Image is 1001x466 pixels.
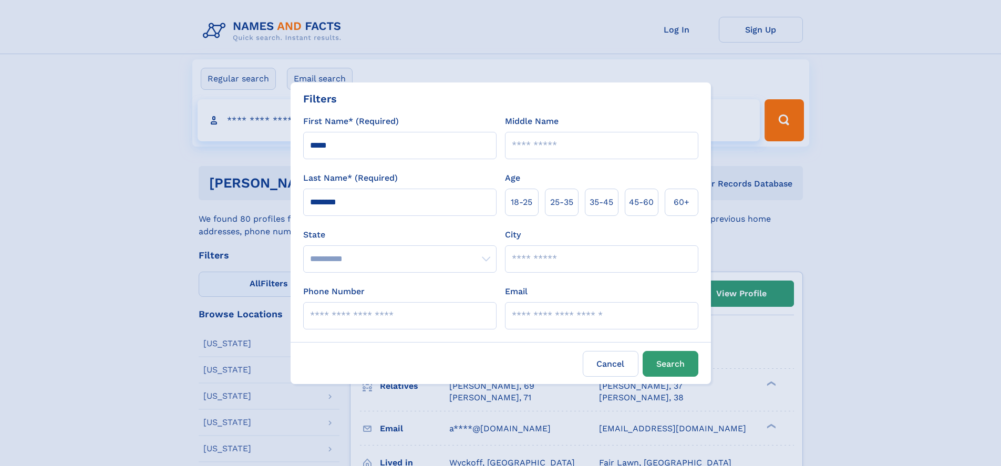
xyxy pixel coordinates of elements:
span: 18‑25 [511,196,532,209]
button: Search [643,351,698,377]
label: Cancel [583,351,638,377]
label: First Name* (Required) [303,115,399,128]
label: Age [505,172,520,184]
div: Filters [303,91,337,107]
span: 35‑45 [590,196,613,209]
span: 45‑60 [629,196,654,209]
label: City [505,229,521,241]
span: 60+ [674,196,689,209]
label: State [303,229,497,241]
label: Last Name* (Required) [303,172,398,184]
label: Email [505,285,528,298]
label: Phone Number [303,285,365,298]
span: 25‑35 [550,196,573,209]
label: Middle Name [505,115,559,128]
